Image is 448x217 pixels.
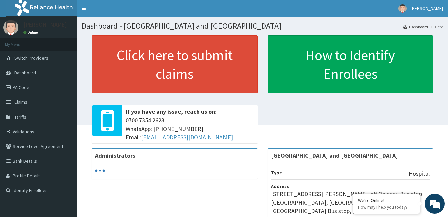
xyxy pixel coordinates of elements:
[271,183,289,189] b: Address
[358,197,415,203] div: We're Online!
[14,55,48,61] span: Switch Providers
[14,99,27,105] span: Claims
[23,30,39,35] a: Online
[358,204,415,210] p: How may I help you today?
[14,114,26,120] span: Tariffs
[411,5,443,11] span: [PERSON_NAME]
[3,20,18,35] img: User Image
[95,152,135,159] b: Administrators
[14,70,36,76] span: Dashboard
[92,35,258,93] a: Click here to submit claims
[23,22,67,28] p: [PERSON_NAME]
[141,133,233,141] a: [EMAIL_ADDRESS][DOMAIN_NAME]
[82,22,443,30] h1: Dashboard - [GEOGRAPHIC_DATA] and [GEOGRAPHIC_DATA]
[409,169,430,178] p: Hospital
[268,35,433,93] a: How to Identify Enrollees
[403,24,428,30] a: Dashboard
[126,107,217,115] b: If you have any issue, reach us on:
[271,170,282,176] b: Type
[271,152,398,159] strong: [GEOGRAPHIC_DATA] and [GEOGRAPHIC_DATA]
[126,116,254,142] span: 0700 7354 2623 WhatsApp: [PHONE_NUMBER] Email:
[429,24,443,30] li: Here
[95,166,105,176] svg: audio-loading
[398,4,407,13] img: User Image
